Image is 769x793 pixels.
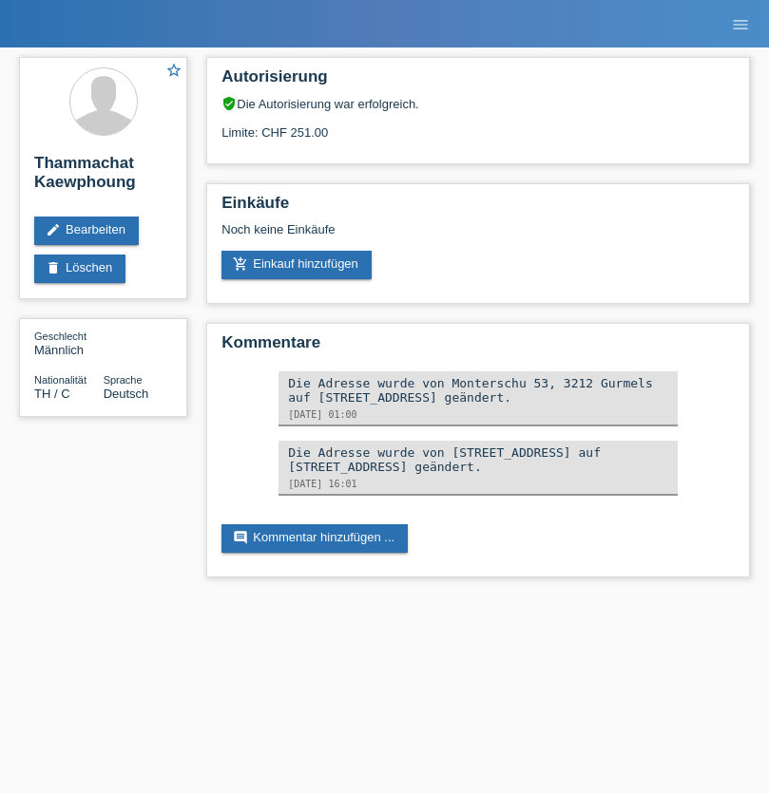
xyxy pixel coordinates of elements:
[288,376,668,405] div: Die Adresse wurde von Monterschu 53, 3212 Gurmels auf [STREET_ADDRESS] geändert.
[34,255,125,283] a: deleteLöschen
[288,479,668,489] div: [DATE] 16:01
[731,15,750,34] i: menu
[221,96,735,111] div: Die Autorisierung war erfolgreich.
[721,18,759,29] a: menu
[34,387,70,401] span: Thailand / C / 23.12.2021
[288,409,668,420] div: [DATE] 01:00
[34,217,139,245] a: editBearbeiten
[165,62,183,79] i: star_border
[221,96,237,111] i: verified_user
[221,524,408,553] a: commentKommentar hinzufügen ...
[221,111,735,140] div: Limite: CHF 251.00
[233,256,248,272] i: add_shopping_cart
[221,251,372,279] a: add_shopping_cartEinkauf hinzufügen
[34,154,172,201] h2: Thammachat Kaewphoung
[288,445,668,474] div: Die Adresse wurde von [STREET_ADDRESS] auf [STREET_ADDRESS] geändert.
[34,374,87,386] span: Nationalität
[34,329,104,357] div: Männlich
[104,387,149,401] span: Deutsch
[46,222,61,237] i: edit
[221,67,735,96] h2: Autorisierung
[104,374,143,386] span: Sprache
[233,530,248,545] i: comment
[221,333,735,362] h2: Kommentare
[46,260,61,275] i: delete
[221,194,735,222] h2: Einkäufe
[221,222,735,251] div: Noch keine Einkäufe
[34,330,87,342] span: Geschlecht
[165,62,183,82] a: star_border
